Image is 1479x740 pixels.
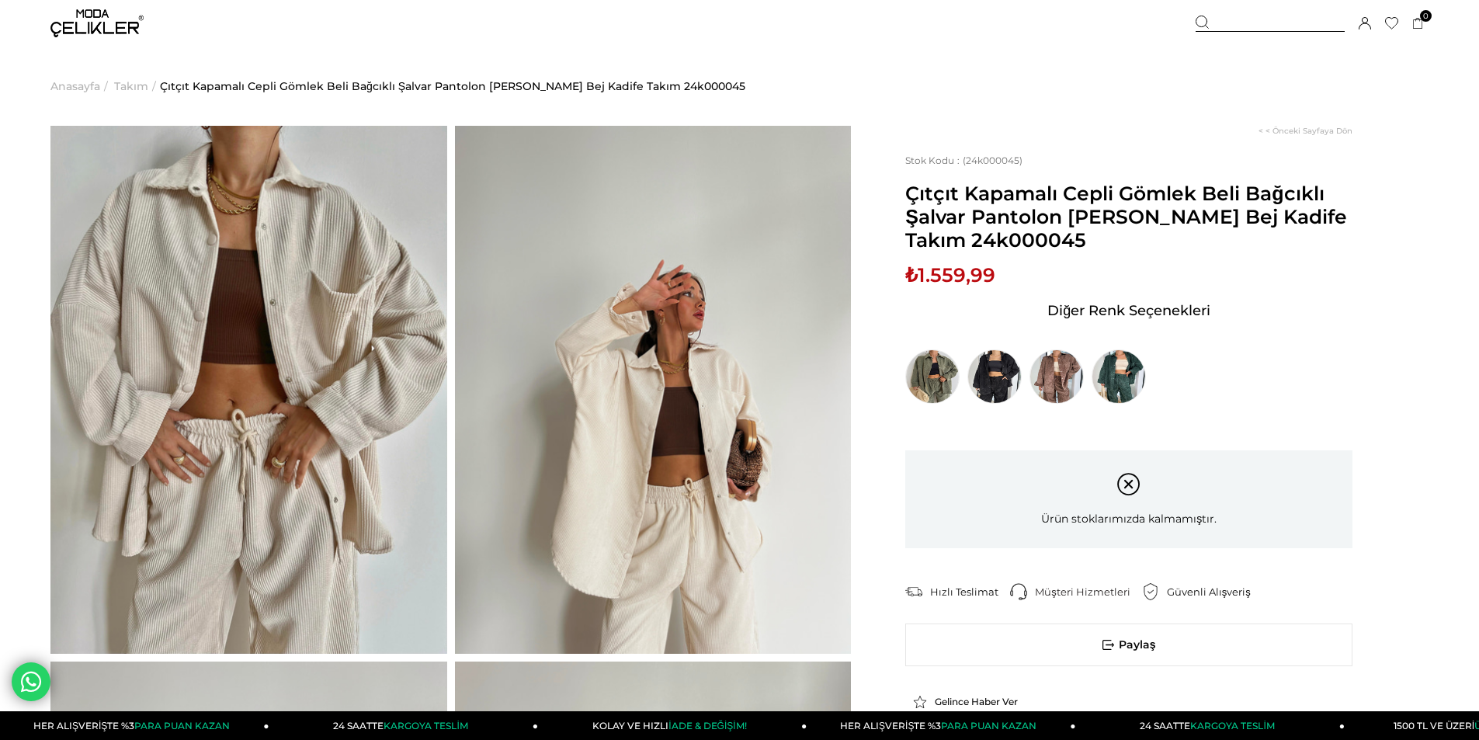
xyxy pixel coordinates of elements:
a: Takım [114,47,148,126]
a: KOLAY VE HIZLIİADE & DEĞİŞİM! [538,711,807,740]
img: Çıtçıt Kapamalı Cepli Gömlek Beli Bağcıklı Şalvar Pantolon Dante Kadın Siyah Kadife Takım 24k000045 [967,349,1022,404]
span: Stok Kodu [905,155,963,166]
span: KARGOYA TESLİM [1190,720,1274,731]
span: Paylaş [906,624,1352,665]
a: Gelince Haber Ver [913,695,1047,709]
a: 0 [1412,18,1424,30]
a: Anasayfa [50,47,100,126]
span: Diğer Renk Seçenekleri [1047,298,1210,323]
span: PARA PUAN KAZAN [941,720,1036,731]
span: (24k000045) [905,155,1022,166]
img: security.png [1142,583,1159,600]
span: PARA PUAN KAZAN [134,720,230,731]
li: > [50,47,112,126]
a: 24 SAATTEKARGOYA TESLİM [269,711,538,740]
li: > [114,47,160,126]
span: Gelince Haber Ver [935,696,1018,707]
div: Hızlı Teslimat [930,585,1010,599]
a: Çıtçıt Kapamalı Cepli Gömlek Beli Bağcıklı Şalvar Pantolon [PERSON_NAME] Bej Kadife Takım 24k000045 [160,47,745,126]
span: İADE & DEĞİŞİM! [668,720,746,731]
div: Ürün stoklarımızda kalmamıştır. [905,450,1352,548]
a: HER ALIŞVERİŞTE %3PARA PUAN KAZAN [807,711,1075,740]
div: Güvenli Alışveriş [1167,585,1262,599]
span: Çıtçıt Kapamalı Cepli Gömlek Beli Bağcıklı Şalvar Pantolon [PERSON_NAME] Bej Kadife Takım 24k000045 [905,182,1352,252]
img: shipping.png [905,583,922,600]
img: logo [50,9,144,37]
img: Çıtçıt Kapamalı Cepli Gömlek Beli Bağcıklı Şalvar Pantolon Dante Kadın Zümrüt Kadife Takım 24k000045 [1092,349,1146,404]
a: < < Önceki Sayfaya Dön [1259,126,1352,136]
span: 0 [1420,10,1432,22]
span: ₺1.559,99 [905,263,995,287]
img: Çıtçıt Kapamalı Cepli Gömlek Beli Bağcıklı Şalvar Pantolon Dante Kadın Kahve Kadife Takım 24k000045 [1029,349,1084,404]
img: Çıtçıt Kapamalı Cepli Gömlek Beli Bağcıklı Şalvar Pantolon Dante Kadın Haki Kadife Takım 24k000045 [905,349,960,404]
span: KARGOYA TESLİM [384,720,467,731]
a: 24 SAATTEKARGOYA TESLİM [1076,711,1345,740]
img: Dante takım 24k000045 [455,126,852,654]
div: Müşteri Hizmetleri [1035,585,1142,599]
img: call-center.png [1010,583,1027,600]
img: Dante takım 24k000045 [50,126,447,654]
